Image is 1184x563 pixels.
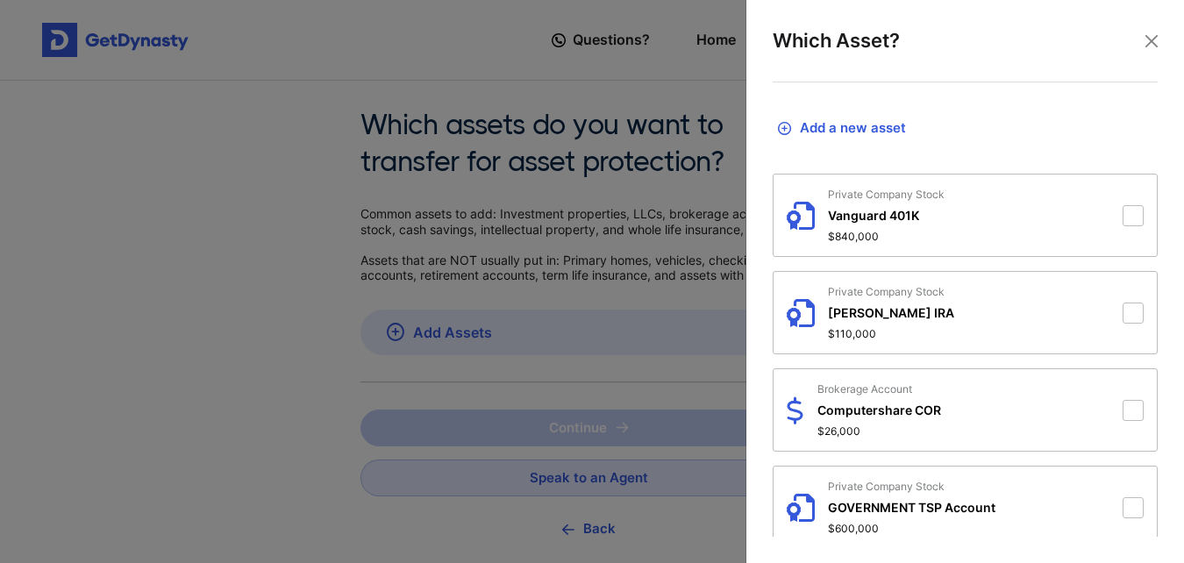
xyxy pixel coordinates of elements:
[828,208,945,223] span: Vanguard 401K
[828,285,954,298] span: Private Company Stock
[828,188,945,201] span: Private Company Stock
[828,480,995,493] span: Private Company Stock
[828,327,954,340] span: $110,000
[773,26,1158,82] div: Which Asset?
[773,109,1158,147] button: Add a new asset
[817,424,941,438] span: $26,000
[817,403,941,417] span: Computershare COR
[828,522,995,535] span: $600,000
[817,382,941,396] span: Brokerage Account
[828,500,995,515] span: GOVERNMENT TSP Account
[1138,28,1165,54] button: Close
[828,305,954,320] span: [PERSON_NAME] IRA
[828,230,945,243] span: $840,000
